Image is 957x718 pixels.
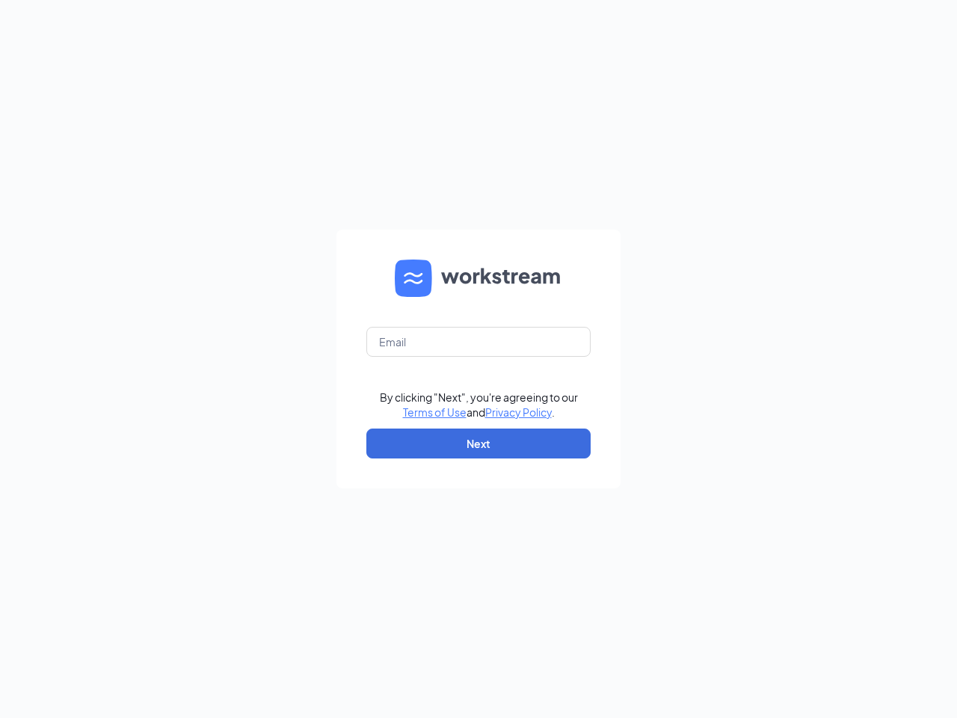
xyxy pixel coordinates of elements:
input: Email [366,327,591,357]
img: WS logo and Workstream text [395,260,562,297]
a: Privacy Policy [485,405,552,419]
div: By clicking "Next", you're agreeing to our and . [380,390,578,420]
button: Next [366,429,591,458]
a: Terms of Use [403,405,467,419]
